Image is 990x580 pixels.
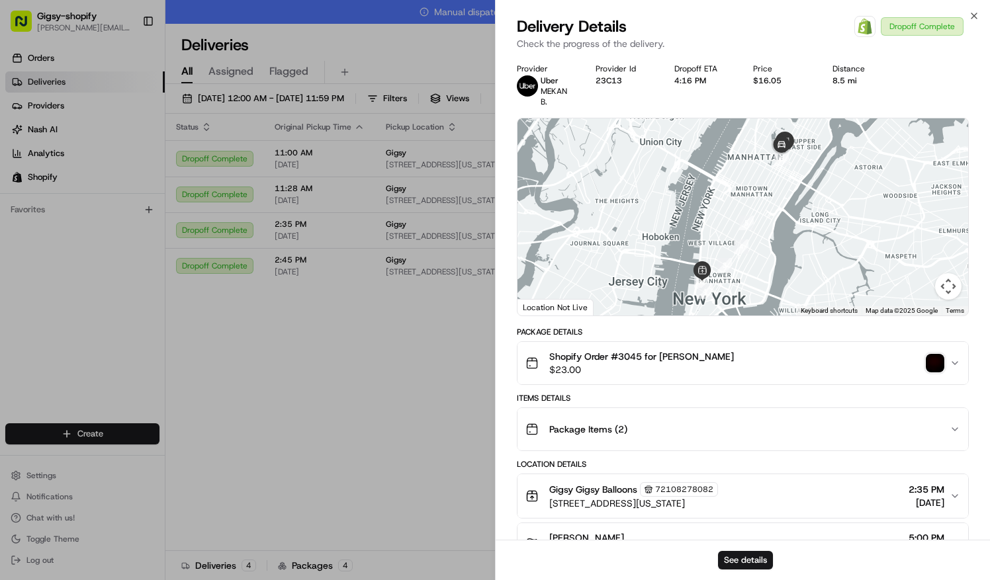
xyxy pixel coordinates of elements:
span: Pylon [132,327,160,337]
button: Shopify Order #3045 for [PERSON_NAME]$23.00photo_proof_of_delivery image [517,342,968,384]
span: [DATE] [117,204,144,215]
p: Welcome 👋 [13,52,241,73]
span: Knowledge Base [26,295,101,308]
input: Clear [34,85,218,99]
img: photo_proof_of_delivery image [926,354,944,372]
span: • [110,204,114,215]
div: Provider Id [596,63,653,74]
span: Gigsy Gigsy Balloons [549,483,637,496]
div: Price [753,63,811,74]
a: Shopify [854,16,876,37]
div: 4 [729,234,754,259]
span: MEKAN B. [541,86,567,107]
button: Keyboard shortcuts [801,306,858,315]
img: 4920774857489_3d7f54699973ba98c624_72.jpg [28,126,52,149]
img: uber-new-logo.jpeg [517,75,538,97]
img: 1736555255976-a54dd68f-1ca7-489b-9aae-adbdc363a1c4 [26,241,37,251]
button: 23C13 [596,75,622,86]
div: 8.5 mi [832,75,890,86]
span: [STREET_ADDRESS][US_STATE] [549,497,718,510]
img: Nash [13,13,40,39]
span: Map data ©2025 Google [866,307,938,314]
span: [DATE] [117,240,144,251]
span: • [110,240,114,251]
span: [PERSON_NAME] [549,531,624,544]
img: Masood Aslam [13,228,34,249]
div: 📗 [13,296,24,307]
div: Past conversations [13,171,85,182]
a: Open this area in Google Maps (opens a new window) [521,298,564,315]
span: $23.00 [549,363,734,376]
button: See details [718,551,773,569]
span: 5:00 PM [909,531,944,544]
span: Uber [541,75,559,86]
div: Distance [832,63,890,74]
div: Provider [517,63,574,74]
div: Location Not Live [517,299,594,315]
button: Map camera controls [935,273,962,300]
div: We're available if you need us! [60,139,182,149]
span: 2:35 PM [909,483,944,496]
div: Items Details [517,393,969,403]
span: 72108278082 [655,484,713,495]
span: Package Items ( 2 ) [549,423,627,436]
span: [DATE] [909,496,944,509]
img: Google [521,298,564,315]
a: Terms [946,307,964,314]
span: [PERSON_NAME] [41,240,107,251]
div: 4:16 PM [674,75,732,86]
button: Package Items (2) [517,408,968,450]
div: Package Details [517,327,969,337]
button: See all [205,169,241,185]
div: 💻 [112,296,122,307]
a: 📗Knowledge Base [8,290,107,313]
span: [PERSON_NAME] [41,204,107,215]
button: [PERSON_NAME]5:00 PM [517,523,968,565]
span: API Documentation [125,295,212,308]
img: Sarah Lucier [13,192,34,213]
img: 1736555255976-a54dd68f-1ca7-489b-9aae-adbdc363a1c4 [13,126,37,149]
span: Delivery Details [517,16,627,37]
span: Shopify Order #3045 for [PERSON_NAME] [549,350,734,363]
button: Gigsy Gigsy Balloons72108278082[STREET_ADDRESS][US_STATE]2:35 PM[DATE] [517,474,968,518]
div: 5 [734,210,759,235]
div: Dropoff ETA [674,63,732,74]
button: Start new chat [225,130,241,145]
div: $16.05 [753,75,811,86]
p: Check the progress of the delivery. [517,37,969,50]
div: Start new chat [60,126,217,139]
a: Powered byPylon [93,327,160,337]
div: Location Details [517,459,969,470]
a: 💻API Documentation [107,290,218,313]
img: Shopify [857,19,873,34]
div: 1 [693,279,718,304]
div: 3 [712,253,737,278]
